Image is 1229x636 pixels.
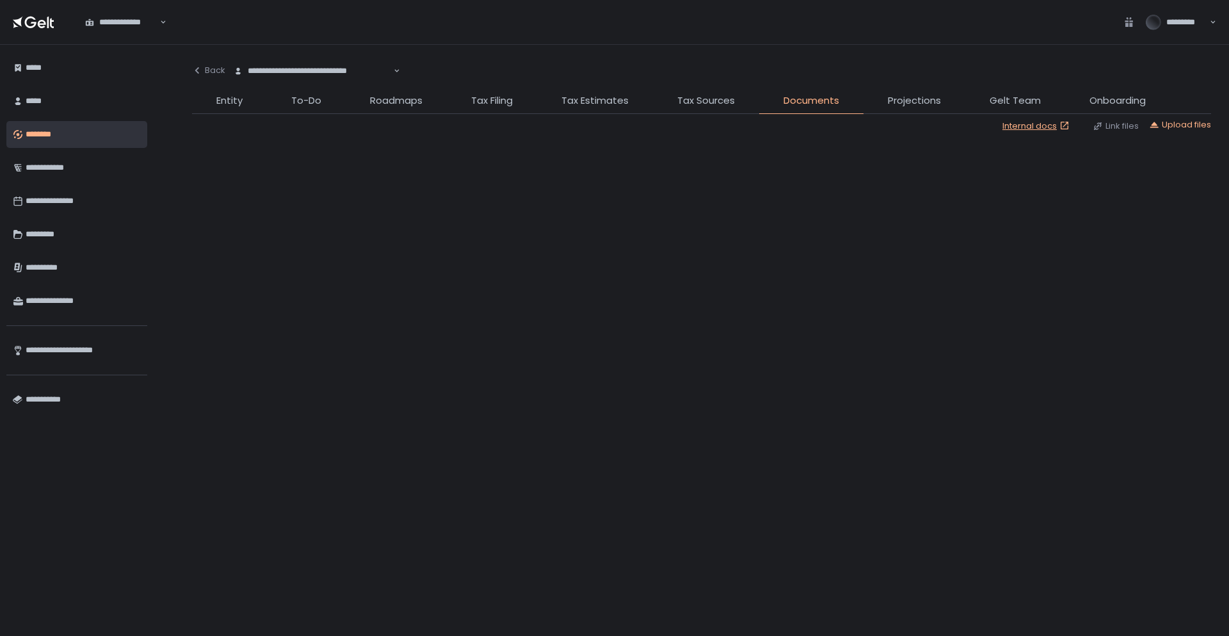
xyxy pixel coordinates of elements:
[192,65,225,76] div: Back
[783,94,839,108] span: Documents
[158,16,159,29] input: Search for option
[471,94,513,108] span: Tax Filing
[77,9,166,36] div: Search for option
[216,94,243,108] span: Entity
[677,94,735,108] span: Tax Sources
[291,94,321,108] span: To-Do
[888,94,941,108] span: Projections
[1002,120,1072,132] a: Internal docs
[1093,120,1139,132] button: Link files
[225,58,400,85] div: Search for option
[192,58,225,83] button: Back
[561,94,629,108] span: Tax Estimates
[990,94,1041,108] span: Gelt Team
[370,94,422,108] span: Roadmaps
[1089,94,1146,108] span: Onboarding
[1149,119,1211,131] button: Upload files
